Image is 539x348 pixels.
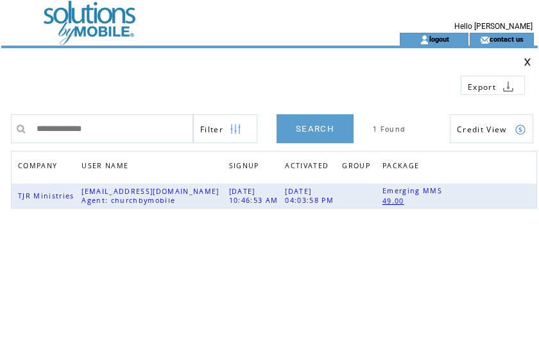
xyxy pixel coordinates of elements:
[502,81,514,92] img: download.png
[277,114,354,143] a: SEARCH
[285,187,337,205] span: [DATE] 04:03:58 PM
[457,124,507,135] span: Show Credits View
[515,124,526,135] img: credits.png
[285,158,335,177] a: ACTIVATED
[229,158,262,177] span: SIGNUP
[229,161,262,169] a: SIGNUP
[193,114,257,143] a: Filter
[200,124,223,135] span: Show filters
[342,158,373,177] span: GROUP
[382,196,407,205] span: 49.00
[81,158,132,177] span: USER NAME
[373,125,406,134] span: 1 Found
[450,114,533,143] a: Credit View
[468,82,496,92] span: Export to csv file
[480,35,490,45] img: contact_us_icon.gif
[342,158,377,177] a: GROUP
[81,161,132,169] a: USER NAME
[461,76,525,95] a: Export
[230,115,241,144] img: filters.png
[382,158,425,177] a: PACKAGE
[382,158,422,177] span: PACKAGE
[285,158,332,177] span: ACTIVATED
[18,158,60,177] span: COMPANY
[81,187,219,205] span: [EMAIL_ADDRESS][DOMAIN_NAME] Agent: churchbymobile
[229,187,282,205] span: [DATE] 10:46:53 AM
[420,35,429,45] img: account_icon.gif
[382,195,411,206] a: 49.00
[429,35,449,43] a: logout
[454,22,533,31] span: Hello [PERSON_NAME]
[382,186,445,195] span: Emerging MMS
[18,191,78,200] span: TJR Ministries
[490,35,524,43] a: contact us
[18,161,60,169] a: COMPANY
